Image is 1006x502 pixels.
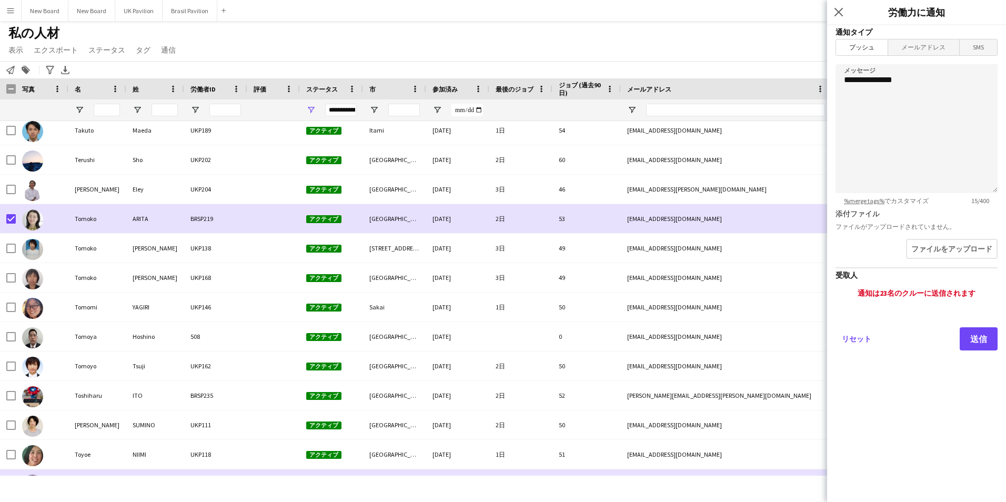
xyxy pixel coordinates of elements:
[68,116,126,145] div: Takuto
[126,469,184,498] div: PHAM
[621,410,831,439] div: [EMAIL_ADDRESS][DOMAIN_NAME]
[184,469,247,498] div: BRSP210
[68,410,126,439] div: [PERSON_NAME]
[88,45,125,55] span: ステータス
[627,105,637,115] button: フィルターメニューを開く
[552,381,621,410] div: 52
[426,381,489,410] div: [DATE]
[22,85,35,93] span: 写真
[68,145,126,174] div: Terushi
[68,440,126,469] div: Toyoe
[426,204,489,233] div: [DATE]
[621,175,831,204] div: [EMAIL_ADDRESS][PERSON_NAME][DOMAIN_NAME]
[489,175,552,204] div: 3日
[190,105,200,115] button: フィルターメニューを開く
[22,445,43,466] img: Toyoe NIIMI
[836,327,878,350] button: リセット
[29,43,82,57] a: エクスポート
[363,234,426,263] div: [STREET_ADDRESS][DATE]
[363,469,426,498] div: [GEOGRAPHIC_DATA]
[22,386,43,407] img: Toshiharu ITO
[621,204,831,233] div: [EMAIL_ADDRESS][DOMAIN_NAME]
[363,410,426,439] div: [GEOGRAPHIC_DATA] [DEMOGRAPHIC_DATA][GEOGRAPHIC_DATA]
[133,105,142,115] button: フィルターメニューを開く
[126,145,184,174] div: Sho
[306,451,341,459] span: アクティブ
[75,85,81,93] span: 名
[184,234,247,263] div: UKP138
[426,116,489,145] div: [DATE]
[75,105,84,115] button: フィルターメニューを開く
[363,352,426,380] div: [GEOGRAPHIC_DATA]
[22,268,43,289] img: Tomoko YAMAMOTO
[451,104,483,116] input: 参加済み フィルター入力
[489,440,552,469] div: 1日
[552,322,621,351] div: 0
[552,263,621,292] div: 49
[132,43,155,57] a: タグ
[489,293,552,322] div: 1日
[363,145,426,174] div: [GEOGRAPHIC_DATA]
[552,352,621,380] div: 50
[306,215,341,223] span: アクティブ
[552,204,621,233] div: 53
[621,469,831,498] div: [EMAIL_ADDRESS][DOMAIN_NAME]
[68,469,126,498] div: Trinh
[22,327,43,348] img: Tomoya Hoshino
[157,43,180,57] a: 通信
[489,410,552,439] div: 2日
[559,81,602,97] span: ジョブ (過去90日)
[960,39,997,55] span: SMS
[94,104,120,116] input: 名 フィルター入力
[306,333,341,341] span: アクティブ
[68,293,126,322] div: Tomomi
[836,27,998,37] h3: 通知タイプ
[888,39,959,55] span: メールアドレス
[836,39,888,55] span: プッシュ
[306,392,341,400] span: アクティブ
[254,85,266,93] span: 評価
[163,1,217,21] button: Brasil Pavilion
[184,145,247,174] div: UKP202
[184,263,247,292] div: UKP168
[306,105,316,115] button: フィルターメニューを開く
[184,410,247,439] div: UKP111
[115,1,163,21] button: UK Pavilion
[306,421,341,429] span: アクティブ
[363,293,426,322] div: Sakai
[133,85,139,93] span: 姓
[621,293,831,322] div: [EMAIL_ADDRESS][DOMAIN_NAME]
[432,105,442,115] button: フィルターメニューを開く
[363,381,426,410] div: [GEOGRAPHIC_DATA]
[827,5,1006,19] h3: 労働力に通知
[388,104,420,116] input: 市 フィルター入力
[306,363,341,370] span: アクティブ
[68,234,126,263] div: Tomoko
[22,475,43,496] img: Trinh PHAM
[44,64,56,76] app-action-btn: 高度なフィルター
[190,85,216,93] span: 労働者ID
[184,175,247,204] div: UKP204
[22,357,43,378] img: Tomoyo Tsuji
[306,127,341,135] span: アクティブ
[22,121,43,142] img: Takuto Maeda
[68,352,126,380] div: Tomoyo
[363,322,426,351] div: [GEOGRAPHIC_DATA]
[489,204,552,233] div: 2日
[126,440,184,469] div: NIIMI
[552,410,621,439] div: 50
[68,381,126,410] div: Toshiharu
[363,263,426,292] div: [GEOGRAPHIC_DATA]
[836,270,998,280] h3: 受取人
[126,263,184,292] div: [PERSON_NAME]
[906,239,998,259] button: ファイルをアップロード
[426,322,489,351] div: [DATE]
[306,85,338,93] span: ステータス
[621,263,831,292] div: [EMAIL_ADDRESS][DOMAIN_NAME]
[306,245,341,253] span: アクティブ
[836,209,880,218] label: 添付ファイル
[426,145,489,174] div: [DATE]
[621,440,831,469] div: [EMAIL_ADDRESS][DOMAIN_NAME]
[552,234,621,263] div: 49
[489,352,552,380] div: 2日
